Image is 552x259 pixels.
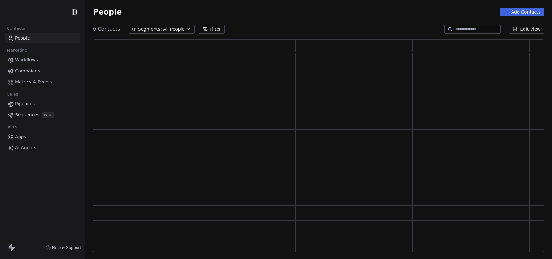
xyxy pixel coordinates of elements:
[4,46,30,55] span: Marketing
[4,122,20,132] span: Tools
[500,8,544,16] button: Add Contacts
[15,35,30,41] span: People
[5,77,80,87] a: Metrics & Events
[15,112,39,118] span: Sequences
[15,79,52,85] span: Metrics & Events
[93,25,120,33] span: 0 Contacts
[5,66,80,76] a: Campaigns
[4,89,21,99] span: Sales
[199,25,225,34] button: Filter
[52,245,81,250] span: Help & Support
[5,143,80,153] a: AI Agents
[46,245,81,250] a: Help & Support
[5,132,80,142] a: Apps
[138,26,162,33] span: Segments:
[5,110,80,120] a: SequencesBeta
[5,99,80,109] a: Pipelines
[5,33,80,43] a: People
[15,101,35,107] span: Pipelines
[15,133,26,140] span: Apps
[42,112,54,118] span: Beta
[93,7,122,17] span: People
[163,26,185,33] span: All People
[4,24,28,33] span: Contacts
[5,55,80,65] a: Workflows
[15,57,38,63] span: Workflows
[15,145,36,151] span: AI Agents
[15,68,40,74] span: Campaigns
[509,25,544,34] button: Edit View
